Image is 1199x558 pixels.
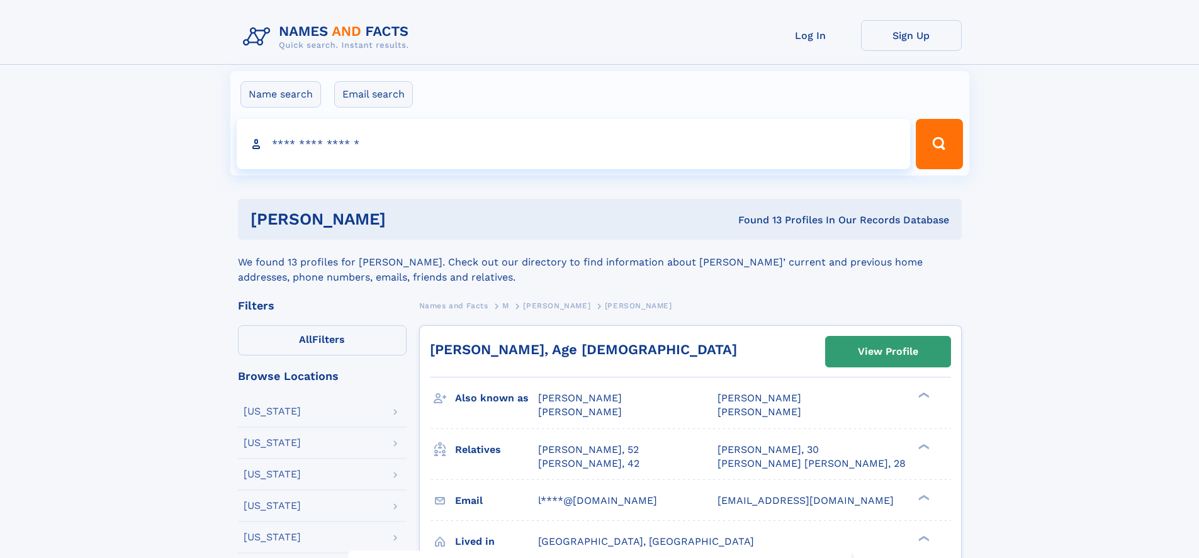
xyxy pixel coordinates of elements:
a: Sign Up [861,20,962,51]
a: [PERSON_NAME] [PERSON_NAME], 28 [718,457,906,471]
div: [US_STATE] [244,501,301,511]
label: Email search [334,81,413,108]
img: Logo Names and Facts [238,20,419,54]
div: Filters [238,300,407,311]
input: search input [237,119,911,169]
span: [PERSON_NAME] [605,301,672,310]
h3: Lived in [455,531,538,552]
div: [US_STATE] [244,469,301,479]
h3: Email [455,490,538,511]
a: [PERSON_NAME], 30 [718,443,819,457]
div: [US_STATE] [244,406,301,416]
div: [US_STATE] [244,532,301,542]
div: View Profile [858,337,918,366]
label: Filters [238,325,407,355]
div: ❯ [915,493,930,501]
button: Search Button [916,119,962,169]
span: [PERSON_NAME] [538,392,622,404]
div: Browse Locations [238,371,407,382]
a: [PERSON_NAME], Age [DEMOGRAPHIC_DATA] [430,342,737,357]
span: [PERSON_NAME] [718,406,801,418]
span: [PERSON_NAME] [718,392,801,404]
a: [PERSON_NAME], 52 [538,443,639,457]
a: Names and Facts [419,298,488,313]
a: [PERSON_NAME] [523,298,590,313]
span: All [299,333,312,345]
span: [EMAIL_ADDRESS][DOMAIN_NAME] [718,494,894,506]
h3: Also known as [455,388,538,409]
a: M [502,298,509,313]
a: Log In [760,20,861,51]
div: We found 13 profiles for [PERSON_NAME]. Check out our directory to find information about [PERSON... [238,240,962,285]
a: View Profile [826,337,950,367]
div: Found 13 Profiles In Our Records Database [562,213,949,227]
span: [PERSON_NAME] [523,301,590,310]
span: [GEOGRAPHIC_DATA], [GEOGRAPHIC_DATA] [538,535,754,547]
div: ❯ [915,391,930,399]
label: Name search [240,81,321,108]
span: M [502,301,509,310]
div: ❯ [915,534,930,542]
h3: Relatives [455,439,538,460]
span: [PERSON_NAME] [538,406,622,418]
div: [US_STATE] [244,438,301,448]
div: ❯ [915,442,930,450]
h1: [PERSON_NAME] [250,211,562,227]
a: [PERSON_NAME], 42 [538,457,639,471]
